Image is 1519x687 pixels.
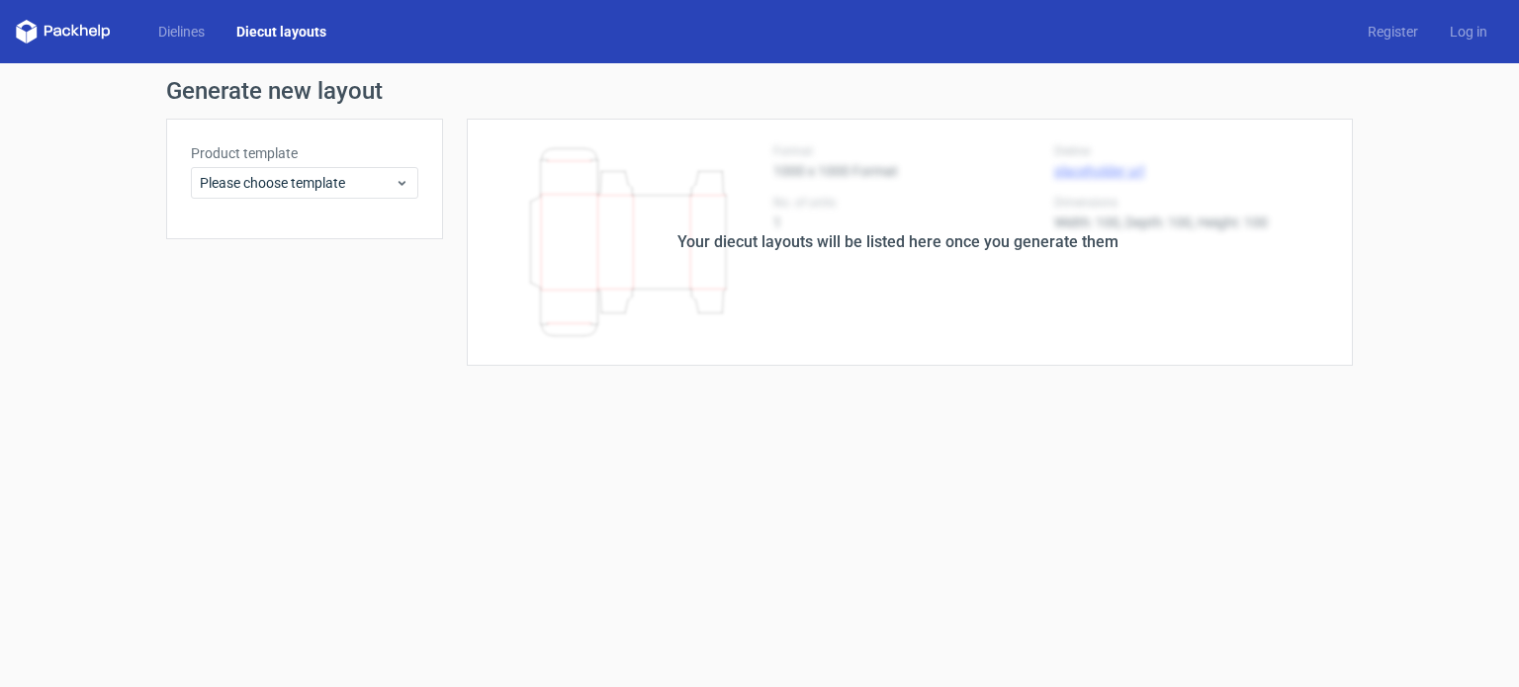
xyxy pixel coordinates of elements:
h1: Generate new layout [166,79,1353,103]
a: Register [1352,22,1434,42]
label: Product template [191,143,418,163]
span: Please choose template [200,173,395,193]
a: Log in [1434,22,1503,42]
div: Your diecut layouts will be listed here once you generate them [677,230,1118,254]
a: Dielines [142,22,221,42]
a: Diecut layouts [221,22,342,42]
